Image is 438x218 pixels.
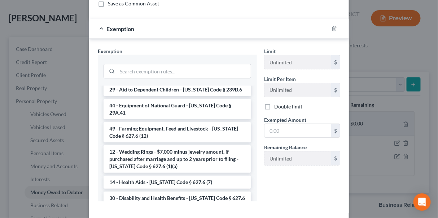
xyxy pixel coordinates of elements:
[106,25,134,32] span: Exemption
[104,145,251,173] li: 12 - Wedding Rings - $7,000 minus jewelry amount, if purchased after marriage and up to 2 years p...
[331,55,340,69] div: $
[331,83,340,97] div: $
[264,48,276,54] span: Limit
[104,122,251,142] li: 49 - Farming Equipment, Feed and Livestock - [US_STATE] Code § 627.6 (12)
[104,176,251,189] li: 14 - Health Aids - [US_STATE] Code § 627.6 (7)
[104,83,251,96] li: 29 - Aid to Dependent Children - [US_STATE] Code § 239B.6
[331,124,340,138] div: $
[274,103,302,110] label: Double limit
[331,151,340,165] div: $
[264,124,331,138] input: 0.00
[104,192,251,212] li: 30 - Disability and Health Benefits - [US_STATE] Code § 627.6 (8)(c)
[264,75,296,83] label: Limit Per Item
[264,83,331,97] input: --
[264,151,331,165] input: --
[264,55,331,69] input: --
[117,64,251,78] input: Search exemption rules...
[413,193,431,211] div: Open Intercom Messenger
[104,99,251,119] li: 44 - Equipment of National Guard - [US_STATE] Code § 29A.41
[264,117,306,123] span: Exempted Amount
[264,144,307,151] label: Remaining Balance
[98,48,122,54] span: Exemption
